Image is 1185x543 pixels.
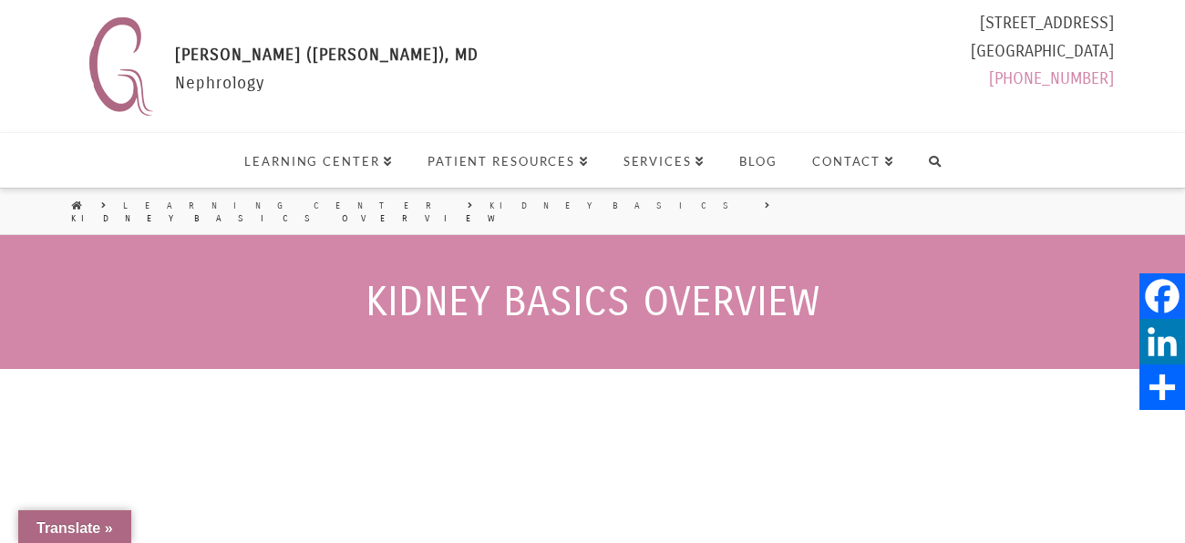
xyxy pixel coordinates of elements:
img: Nephrology [80,9,161,123]
a: Services [605,133,722,188]
a: LinkedIn [1139,319,1185,364]
a: Kidney Basics Overview [71,212,511,225]
a: [PHONE_NUMBER] [989,68,1114,88]
a: Contact [794,133,911,188]
a: Patient Resources [409,133,605,188]
a: Kidney Basics [489,200,746,212]
a: Blog [721,133,794,188]
a: Facebook [1139,273,1185,319]
a: Learning Center [123,200,448,212]
div: Nephrology [175,41,479,123]
span: [PERSON_NAME] ([PERSON_NAME]), MD [175,45,479,65]
span: Blog [739,156,778,168]
span: Patient Resources [428,156,588,168]
span: Learning Center [244,156,393,168]
span: Translate » [36,520,113,536]
a: Learning Center [226,133,409,188]
div: [STREET_ADDRESS] [GEOGRAPHIC_DATA] [971,9,1114,100]
span: Contact [812,156,894,168]
span: Services [623,156,706,168]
